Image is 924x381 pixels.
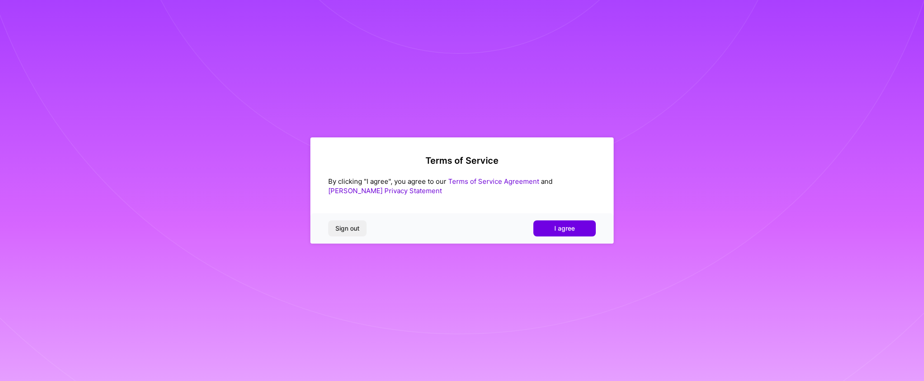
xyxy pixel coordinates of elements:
[533,220,596,236] button: I agree
[328,177,596,195] div: By clicking "I agree", you agree to our and
[448,177,539,186] a: Terms of Service Agreement
[335,224,359,233] span: Sign out
[554,224,575,233] span: I agree
[328,186,442,195] a: [PERSON_NAME] Privacy Statement
[328,220,367,236] button: Sign out
[328,155,596,166] h2: Terms of Service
